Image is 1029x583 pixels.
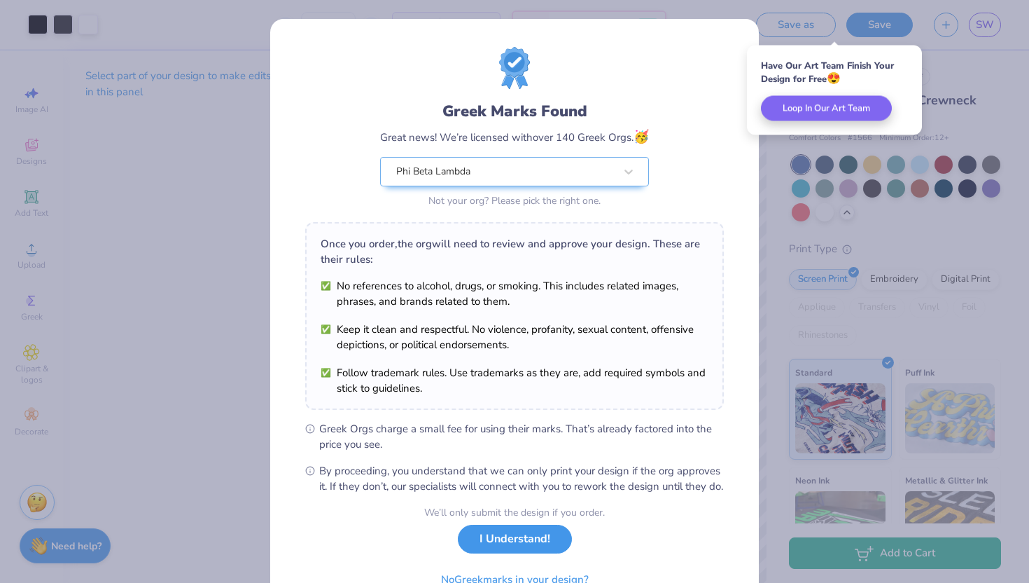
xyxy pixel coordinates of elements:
[499,47,530,89] img: license-marks-badge.png
[761,96,892,121] button: Loop In Our Art Team
[380,100,649,123] div: Greek Marks Found
[380,193,649,208] div: Not your org? Please pick the right one.
[319,463,724,494] span: By proceeding, you understand that we can only print your design if the org approves it. If they ...
[761,60,908,85] div: Have Our Art Team Finish Your Design for Free
[321,322,708,352] li: Keep it clean and respectful. No violence, profanity, sexual content, offensive depictions, or po...
[424,505,605,520] div: We’ll only submit the design if you order.
[633,128,649,145] span: 🥳
[319,421,724,452] span: Greek Orgs charge a small fee for using their marks. That’s already factored into the price you see.
[321,278,708,309] li: No references to alcohol, drugs, or smoking. This includes related images, phrases, and brands re...
[321,236,708,267] div: Once you order, the org will need to review and approve your design. These are their rules:
[827,71,841,86] span: 😍
[458,525,572,554] button: I Understand!
[321,365,708,396] li: Follow trademark rules. Use trademarks as they are, add required symbols and stick to guidelines.
[380,128,649,146] div: Great news! We’re licensed with over 140 Greek Orgs.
